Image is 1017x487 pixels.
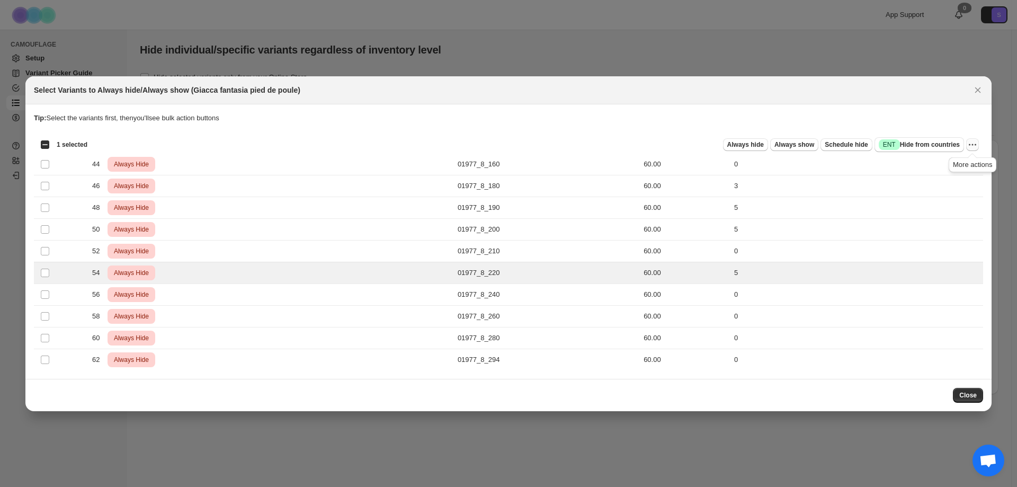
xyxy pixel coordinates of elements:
span: Always Hide [112,353,151,366]
td: 60.00 [640,327,731,349]
button: More actions [966,138,979,151]
span: Always show [774,140,814,149]
span: 48 [92,202,105,213]
span: 50 [92,224,105,235]
button: Always show [770,138,818,151]
span: Always Hide [112,288,151,301]
td: 0 [731,284,983,305]
td: 0 [731,349,983,370]
span: 1 selected [57,140,87,149]
button: SuccessENTHide from countries [875,137,964,152]
td: 60.00 [640,197,731,218]
span: Always Hide [112,158,151,171]
td: 0 [731,327,983,349]
a: Aprire la chat [973,445,1004,476]
td: 5 [731,262,983,284]
td: 60.00 [640,240,731,262]
button: Schedule hide [820,138,872,151]
span: Always Hide [112,201,151,214]
td: 60.00 [640,305,731,327]
td: 01977_8_180 [454,175,640,197]
td: 0 [731,240,983,262]
td: 3 [731,175,983,197]
span: ENT [883,140,896,149]
td: 60.00 [640,153,731,175]
span: Always Hide [112,180,151,192]
td: 60.00 [640,175,731,197]
span: Always Hide [112,267,151,279]
button: Close [953,388,983,403]
span: Always Hide [112,223,151,236]
span: Always Hide [112,310,151,323]
td: 01977_8_260 [454,305,640,327]
span: Schedule hide [825,140,868,149]
td: 60.00 [640,349,731,370]
td: 01977_8_190 [454,197,640,218]
span: 62 [92,355,105,365]
span: 56 [92,289,105,300]
td: 01977_8_240 [454,284,640,305]
p: Select the variants first, then you'll see bulk action buttons [34,113,983,123]
td: 0 [731,153,983,175]
td: 01977_8_220 [454,262,640,284]
span: 54 [92,268,105,278]
span: Always hide [727,140,764,149]
span: 60 [92,333,105,343]
span: Close [959,391,977,400]
span: 46 [92,181,105,191]
td: 60.00 [640,218,731,240]
td: 01977_8_200 [454,218,640,240]
td: 01977_8_210 [454,240,640,262]
td: 01977_8_280 [454,327,640,349]
span: 52 [92,246,105,256]
span: 44 [92,159,105,170]
button: Always hide [723,138,768,151]
strong: Tip: [34,114,47,122]
span: Always Hide [112,332,151,344]
td: 01977_8_294 [454,349,640,370]
span: Always Hide [112,245,151,258]
button: Close [970,83,985,98]
td: 60.00 [640,262,731,284]
td: 5 [731,197,983,218]
td: 60.00 [640,284,731,305]
td: 5 [731,218,983,240]
h2: Select Variants to Always hide/Always show (Giacca fantasia pied de poule) [34,85,300,95]
span: 58 [92,311,105,322]
td: 01977_8_160 [454,153,640,175]
td: 0 [731,305,983,327]
span: Hide from countries [879,139,960,150]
